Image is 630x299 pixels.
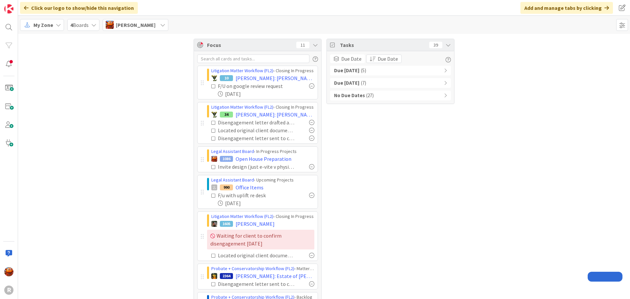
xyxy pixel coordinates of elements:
[218,126,295,134] div: Located original client documents if necessary & coordinated delivery with client
[211,104,314,111] div: › Closing In Progress
[70,22,73,28] b: 4
[334,92,365,99] b: No Due Dates
[211,104,273,110] a: Litigation Matter Workflow (FL2)
[340,41,426,49] span: Tasks
[220,221,233,227] div: 1605
[218,118,295,126] div: Disengagement letter drafted and sent for review
[211,67,314,74] div: › Closing In Progress
[211,213,314,220] div: › Closing In Progress
[211,156,217,162] img: KA
[211,75,217,81] img: NC
[218,199,314,207] div: [DATE]
[211,266,294,271] a: Probate + Conservatorship Workflow (FL2)
[366,92,374,99] span: ( 27 )
[220,156,233,162] div: 1086
[220,184,233,190] div: 990
[33,21,53,29] span: My Zone
[211,148,254,154] a: Legal Assistant Board
[218,82,294,90] div: F/U on google review request
[4,4,13,13] img: Visit kanbanzone.com
[70,21,89,29] span: Boards
[211,213,273,219] a: Litigation Matter Workflow (FL2)
[211,148,314,155] div: › In Progress Projects
[211,177,314,183] div: › Upcoming Projects
[236,155,291,163] span: Open House Preparation
[4,267,13,276] img: KA
[218,163,295,171] div: Invite design (just e-vite v physical invites)
[366,54,402,63] button: Due Date
[207,230,314,249] div: Waiting for client to confirm disengagement [DATE]
[220,112,233,117] div: 34
[520,2,613,14] div: Add and manage tabs by clicking
[4,286,13,295] div: R
[236,111,314,118] span: [PERSON_NAME]: [PERSON_NAME] [PERSON_NAME]
[218,191,285,199] div: F/u with uplift re desk
[218,134,295,142] div: Disengagement letter sent to client & PDF saved in client file
[236,272,314,280] span: [PERSON_NAME]: Estate of [PERSON_NAME]
[211,221,217,227] img: MW
[116,21,156,29] span: [PERSON_NAME]
[378,55,398,63] span: Due Date
[218,251,295,259] div: Located original client documents if necessary & coordinated delivery with client
[218,90,314,98] div: [DATE]
[361,67,366,75] span: ( 5 )
[429,42,442,48] div: 39
[236,74,314,82] span: [PERSON_NAME]: [PERSON_NAME] [PERSON_NAME]
[220,273,233,279] div: 2364
[334,79,360,87] b: Due [DATE]
[236,183,263,191] span: Office Items
[197,54,309,63] input: Search all cards and tasks...
[211,68,273,74] a: Litigation Matter Workflow (FL2)
[341,55,362,63] span: Due Date
[361,79,366,87] span: ( 7 )
[207,41,291,49] span: Focus
[220,75,233,81] div: 10
[211,273,217,279] img: MR
[236,220,275,228] span: [PERSON_NAME]
[20,2,138,14] div: Click our logo to show/hide this navigation
[211,112,217,117] img: NC
[211,177,254,183] a: Legal Assistant Board
[106,21,114,29] img: KA
[218,280,295,288] div: Disengagement letter sent to client & PDF saved in client file
[334,67,360,75] b: Due [DATE]
[296,42,309,48] div: 11
[211,265,314,272] div: › Matter Closing in Progress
